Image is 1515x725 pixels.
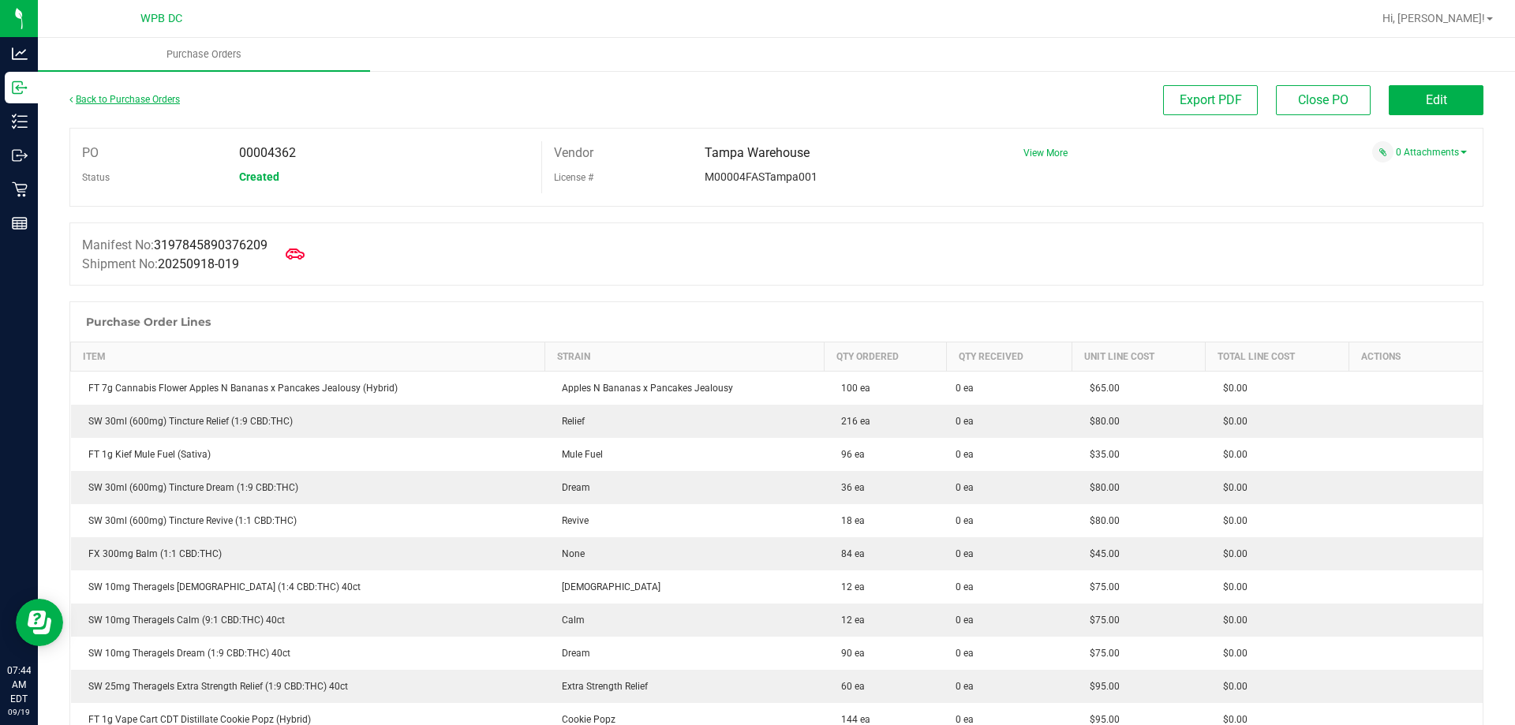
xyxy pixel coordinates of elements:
[145,47,263,62] span: Purchase Orders
[12,148,28,163] inline-svg: Outbound
[1082,383,1120,394] span: $65.00
[956,580,974,594] span: 0 ea
[80,679,536,693] div: SW 25mg Theragels Extra Strength Relief (1:9 CBD:THC) 40ct
[705,170,817,183] span: M00004FASTampa001
[956,646,974,660] span: 0 ea
[554,141,593,165] label: Vendor
[1082,714,1120,725] span: $95.00
[1082,515,1120,526] span: $80.00
[956,414,974,428] span: 0 ea
[1082,681,1120,692] span: $95.00
[1206,342,1349,372] th: Total Line Cost
[833,383,870,394] span: 100 ea
[239,170,279,183] span: Created
[82,255,239,274] label: Shipment No:
[1082,449,1120,460] span: $35.00
[279,238,311,270] span: Mark as Arrived
[1276,85,1371,115] button: Close PO
[12,114,28,129] inline-svg: Inventory
[956,679,974,693] span: 0 ea
[946,342,1072,372] th: Qty Received
[554,548,585,559] span: None
[80,447,536,462] div: FT 1g Kief Mule Fuel (Sativa)
[86,316,211,328] h1: Purchase Order Lines
[154,237,267,252] span: 3197845890376209
[38,38,370,71] a: Purchase Orders
[1072,342,1206,372] th: Unit Line Cost
[833,714,870,725] span: 144 ea
[1215,615,1248,626] span: $0.00
[1082,615,1120,626] span: $75.00
[956,547,974,561] span: 0 ea
[12,215,28,231] inline-svg: Reports
[1082,548,1120,559] span: $45.00
[158,256,239,271] span: 20250918-019
[12,80,28,95] inline-svg: Inbound
[82,236,267,255] label: Manifest No:
[554,449,603,460] span: Mule Fuel
[239,145,296,160] span: 00004362
[80,580,536,594] div: SW 10mg Theragels [DEMOGRAPHIC_DATA] (1:4 CBD:THC) 40ct
[956,447,974,462] span: 0 ea
[1349,342,1483,372] th: Actions
[80,547,536,561] div: FX 300mg Balm (1:1 CBD:THC)
[80,514,536,528] div: SW 30ml (600mg) Tincture Revive (1:1 CBD:THC)
[833,581,865,592] span: 12 ea
[80,613,536,627] div: SW 10mg Theragels Calm (9:1 CBD:THC) 40ct
[1215,714,1248,725] span: $0.00
[1426,92,1447,107] span: Edit
[833,615,865,626] span: 12 ea
[833,416,870,427] span: 216 ea
[1215,581,1248,592] span: $0.00
[833,482,865,493] span: 36 ea
[554,648,590,659] span: Dream
[1215,482,1248,493] span: $0.00
[956,480,974,495] span: 0 ea
[1215,515,1248,526] span: $0.00
[1023,148,1068,159] a: View More
[82,141,99,165] label: PO
[1389,85,1483,115] button: Edit
[7,706,31,718] p: 09/19
[1215,548,1248,559] span: $0.00
[1215,681,1248,692] span: $0.00
[833,515,865,526] span: 18 ea
[554,166,593,189] label: License #
[833,548,865,559] span: 84 ea
[80,381,536,395] div: FT 7g Cannabis Flower Apples N Bananas x Pancakes Jealousy (Hybrid)
[554,714,615,725] span: Cookie Popz
[1082,416,1120,427] span: $80.00
[12,181,28,197] inline-svg: Retail
[140,12,182,25] span: WPB DC
[80,414,536,428] div: SW 30ml (600mg) Tincture Relief (1:9 CBD:THC)
[1215,648,1248,659] span: $0.00
[554,383,733,394] span: Apples N Bananas x Pancakes Jealousy
[1396,147,1467,158] a: 0 Attachments
[705,145,810,160] span: Tampa Warehouse
[554,416,585,427] span: Relief
[71,342,545,372] th: Item
[1082,581,1120,592] span: $75.00
[544,342,824,372] th: Strain
[956,514,974,528] span: 0 ea
[1180,92,1242,107] span: Export PDF
[1082,482,1120,493] span: $80.00
[956,381,974,395] span: 0 ea
[1215,449,1248,460] span: $0.00
[82,166,110,189] label: Status
[80,480,536,495] div: SW 30ml (600mg) Tincture Dream (1:9 CBD:THC)
[1163,85,1258,115] button: Export PDF
[554,482,590,493] span: Dream
[824,342,946,372] th: Qty Ordered
[1298,92,1349,107] span: Close PO
[1382,12,1485,24] span: Hi, [PERSON_NAME]!
[69,94,180,105] a: Back to Purchase Orders
[833,449,865,460] span: 96 ea
[833,648,865,659] span: 90 ea
[12,46,28,62] inline-svg: Analytics
[1372,141,1393,163] span: Attach a document
[1082,648,1120,659] span: $75.00
[7,663,31,706] p: 07:44 AM EDT
[1215,383,1248,394] span: $0.00
[554,681,648,692] span: Extra Strength Relief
